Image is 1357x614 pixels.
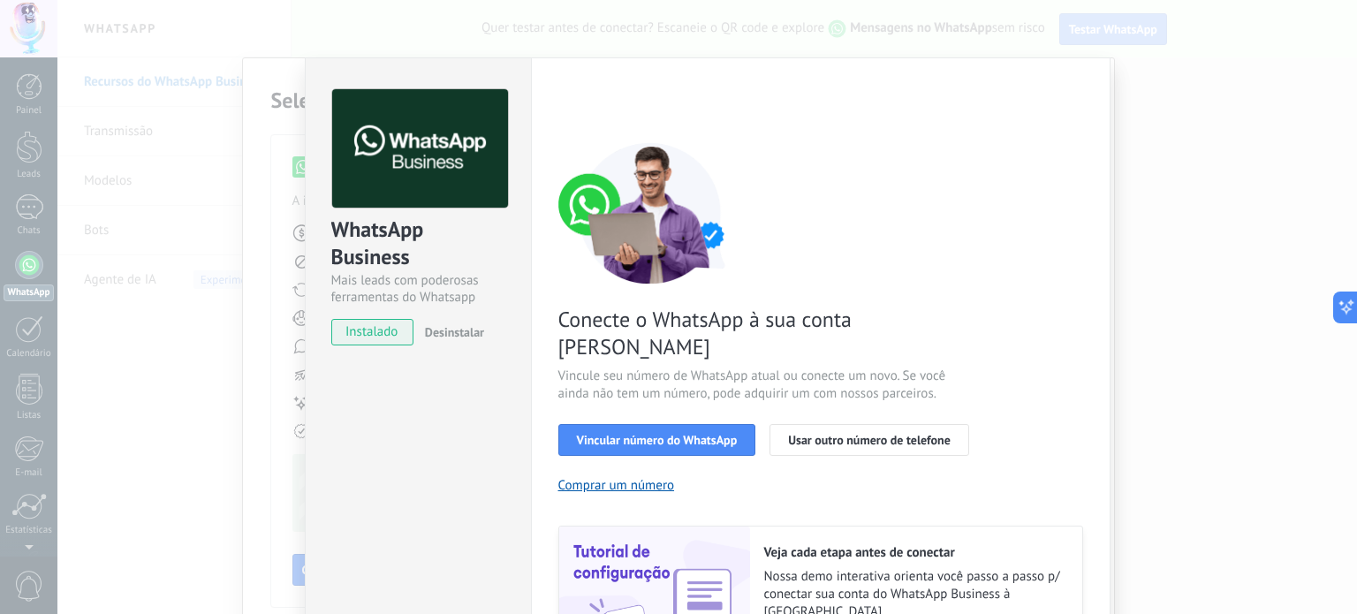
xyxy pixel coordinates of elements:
span: Vincule seu número de WhatsApp atual ou conecte um novo. Se você ainda não tem um número, pode ad... [558,368,979,403]
button: Desinstalar [418,319,484,345]
button: Usar outro número de telefone [769,424,969,456]
button: Comprar um número [558,477,675,494]
img: logo_main.png [332,89,508,208]
div: WhatsApp Business [331,216,505,272]
span: instalado [332,319,413,345]
button: Vincular número do WhatsApp [558,424,756,456]
div: Mais leads com poderosas ferramentas do Whatsapp [331,272,505,306]
span: Conecte o WhatsApp à sua conta [PERSON_NAME] [558,306,979,360]
img: connect number [558,142,744,284]
span: Usar outro número de telefone [788,434,951,446]
h2: Veja cada etapa antes de conectar [764,544,1065,561]
span: Desinstalar [425,324,484,340]
span: Vincular número do WhatsApp [577,434,738,446]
